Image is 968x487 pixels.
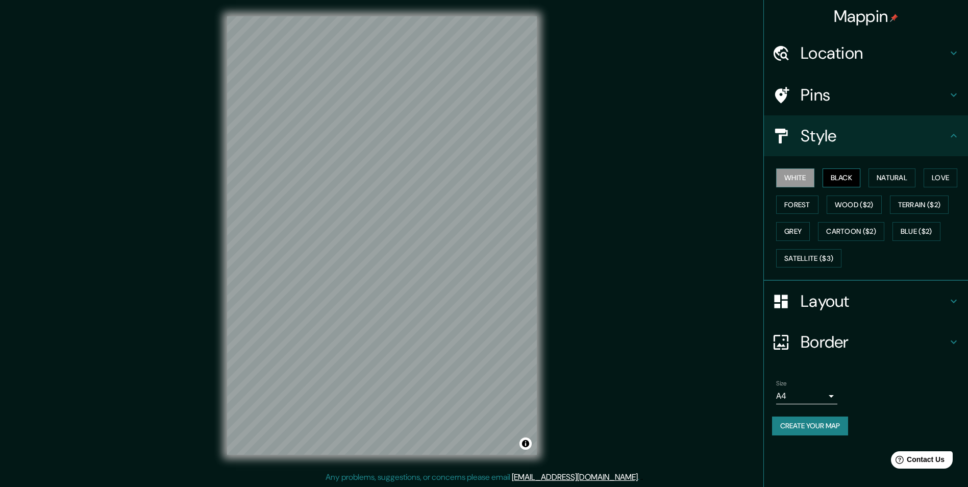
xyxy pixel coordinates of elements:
[764,33,968,74] div: Location
[764,115,968,156] div: Style
[801,43,948,63] h4: Location
[776,196,818,214] button: Forest
[868,168,915,187] button: Natural
[764,75,968,115] div: Pins
[801,126,948,146] h4: Style
[764,281,968,322] div: Layout
[776,249,841,268] button: Satellite ($3)
[639,471,641,483] div: .
[801,332,948,352] h4: Border
[776,379,787,388] label: Size
[764,322,968,362] div: Border
[776,222,810,241] button: Grey
[772,417,848,435] button: Create your map
[519,437,532,450] button: Toggle attribution
[823,168,861,187] button: Black
[641,471,643,483] div: .
[892,222,940,241] button: Blue ($2)
[776,168,814,187] button: White
[818,222,884,241] button: Cartoon ($2)
[834,6,899,27] h4: Mappin
[827,196,882,214] button: Wood ($2)
[326,471,639,483] p: Any problems, suggestions, or concerns please email .
[227,16,537,455] canvas: Map
[801,291,948,311] h4: Layout
[890,14,898,22] img: pin-icon.png
[890,196,949,214] button: Terrain ($2)
[801,85,948,105] h4: Pins
[776,388,837,404] div: A4
[512,472,638,482] a: [EMAIL_ADDRESS][DOMAIN_NAME]
[924,168,957,187] button: Love
[877,447,957,476] iframe: Help widget launcher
